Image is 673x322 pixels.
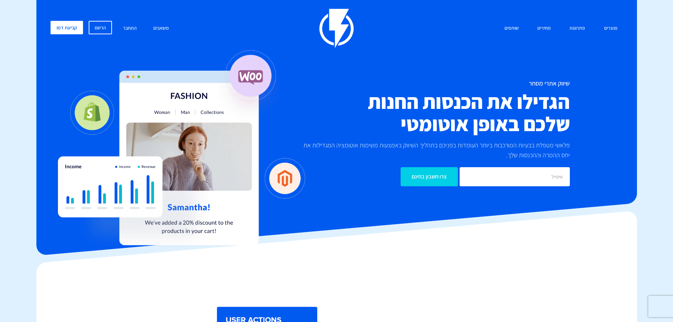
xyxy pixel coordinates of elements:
[89,21,112,34] a: הרשם
[564,21,590,36] a: פתרונות
[599,21,623,36] a: מוצרים
[118,21,142,36] a: התחבר
[294,80,570,87] h1: שיווק אתרי מסחר
[51,21,83,34] a: קביעת דמו
[401,167,458,186] input: צרו חשבון בחינם
[294,140,570,160] p: פלאשי מטפלת בבעיות המורכבות ביותר העומדות בפניכם בתהליך השיווק באמצעות משימות אוטומציה המגדילות א...
[294,90,570,135] h2: הגדילו את הכנסות החנות שלכם באופן אוטומטי
[148,21,174,36] a: משאבים
[532,21,556,36] a: מחירים
[499,21,524,36] a: שותפים
[460,167,570,186] input: אימייל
